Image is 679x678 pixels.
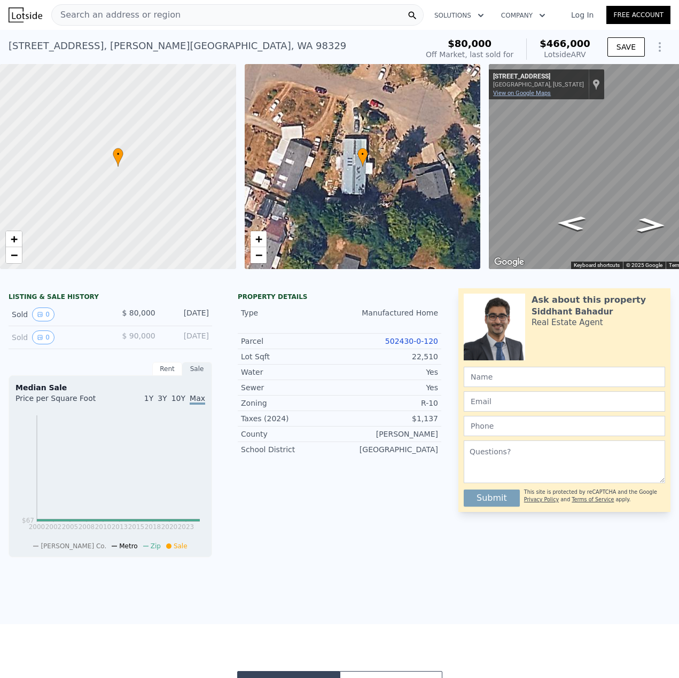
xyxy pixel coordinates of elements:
div: Yes [340,382,439,393]
tspan: 2015 [128,523,145,531]
tspan: $67 [22,517,34,524]
div: Median Sale [15,382,205,393]
button: View historical data [32,330,54,344]
a: Zoom in [6,231,22,247]
img: Lotside [9,7,42,22]
tspan: 2010 [95,523,112,531]
input: Name [464,367,665,387]
tspan: 2005 [62,523,79,531]
span: + [255,232,262,246]
a: Zoom in [251,231,267,247]
span: − [255,248,262,262]
span: Zip [151,542,161,550]
tspan: 2000 [29,523,45,531]
a: Free Account [606,6,670,24]
a: Log In [558,10,606,20]
span: [PERSON_NAME] Co. [41,542,106,550]
tspan: 2008 [79,523,95,531]
div: Yes [340,367,439,377]
a: Terms of Service [572,496,614,502]
div: Sold [12,308,102,321]
img: Google [491,255,527,269]
span: $80,000 [448,38,491,49]
path: Go East, 135th St Court Kp N [545,212,598,234]
button: SAVE [607,37,645,57]
button: Show Options [649,36,670,58]
div: Siddhant Bahadur [532,306,613,317]
div: Ask about this property [532,294,646,306]
tspan: 2020 [161,523,178,531]
input: Phone [464,416,665,436]
span: • [113,149,123,159]
div: [STREET_ADDRESS] [493,73,584,81]
div: 22,510 [340,351,439,362]
button: Submit [464,490,520,507]
div: • [357,148,368,167]
div: LISTING & SALE HISTORY [9,293,212,303]
span: Max [190,394,205,405]
div: R-10 [340,398,439,408]
span: 10Y [171,394,185,403]
button: Company [493,6,554,25]
div: Sold [12,330,102,344]
div: [GEOGRAPHIC_DATA] [340,444,439,455]
a: View on Google Maps [493,90,551,97]
div: Parcel [241,336,340,346]
button: View historical data [32,308,54,321]
div: [STREET_ADDRESS] , [PERSON_NAME][GEOGRAPHIC_DATA] , WA 98329 [9,38,346,53]
tspan: 2002 [45,523,62,531]
div: Zoning [241,398,340,408]
span: − [11,248,18,262]
div: Type [241,308,340,318]
a: Zoom out [6,247,22,263]
path: Go West, 135th St Court Kp N [625,215,677,236]
span: $ 90,000 [122,332,155,340]
a: 502430-0-120 [385,337,438,345]
div: [GEOGRAPHIC_DATA], [US_STATE] [493,81,584,88]
tspan: 2023 [178,523,194,531]
div: [PERSON_NAME] [340,429,439,439]
div: This site is protected by reCAPTCHA and the Google and apply. [524,485,665,507]
span: Sale [174,542,188,550]
a: Zoom out [251,247,267,263]
input: Email [464,391,665,412]
span: Search an address or region [52,9,181,21]
div: Real Estate Agent [532,317,603,328]
span: 3Y [158,394,167,403]
div: Manufactured Home [340,308,439,318]
div: Water [241,367,340,377]
button: Solutions [426,6,493,25]
a: Show location on map [592,78,600,90]
span: • [357,149,368,159]
div: Rent [152,362,182,376]
div: • [113,148,123,167]
tspan: 2018 [145,523,161,531]
div: County [241,429,340,439]
button: Keyboard shortcuts [574,262,620,269]
div: Price per Square Foot [15,393,111,410]
div: Off Market, last sold for [426,49,513,60]
a: Privacy Policy [524,496,559,502]
span: $ 80,000 [122,309,155,317]
div: [DATE] [164,330,209,344]
div: Lotside ARV [540,49,590,60]
div: School District [241,444,340,455]
div: Taxes (2024) [241,413,340,424]
span: 1Y [144,394,153,403]
a: Open this area in Google Maps (opens a new window) [491,255,527,269]
span: $466,000 [540,38,590,49]
div: Sale [182,362,212,376]
div: $1,137 [340,413,439,424]
span: + [11,232,18,246]
div: [DATE] [164,308,209,321]
div: Sewer [241,382,340,393]
div: Lot Sqft [241,351,340,362]
span: © 2025 Google [626,262,662,268]
tspan: 2013 [112,523,128,531]
div: Property details [238,293,441,301]
span: Metro [119,542,137,550]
